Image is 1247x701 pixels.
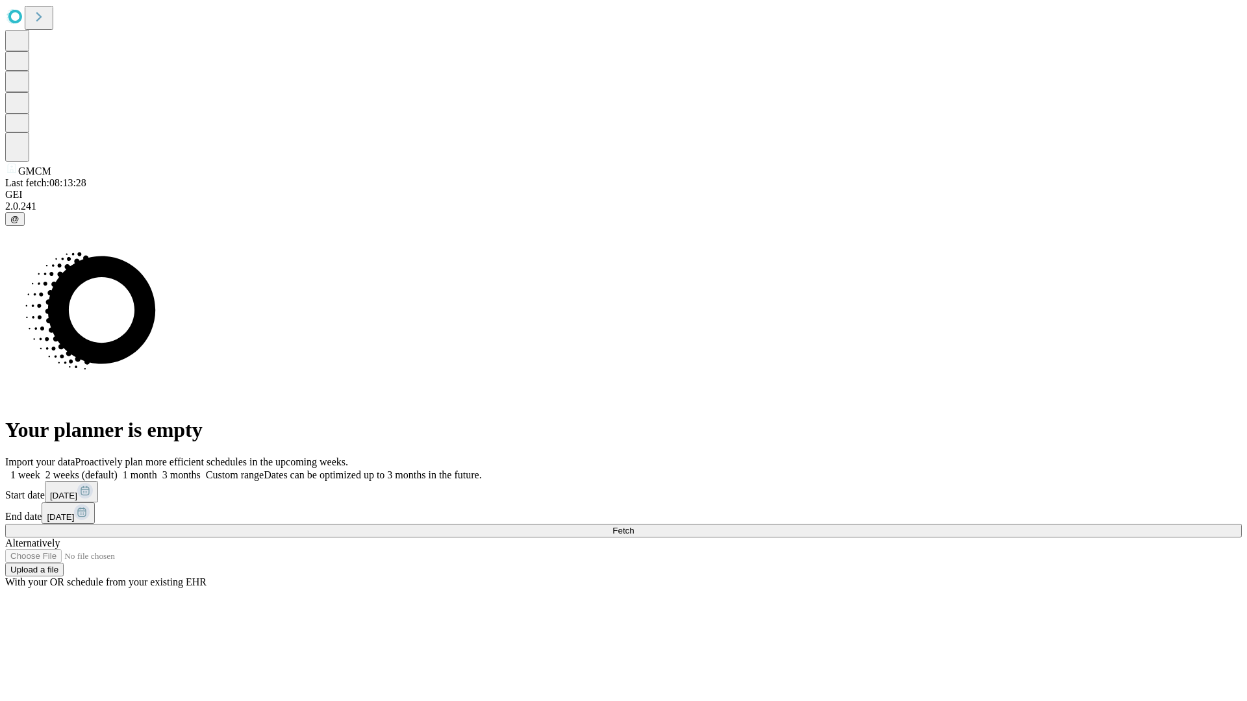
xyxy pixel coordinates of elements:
[5,481,1242,502] div: Start date
[5,418,1242,442] h1: Your planner is empty
[5,456,75,467] span: Import your data
[264,469,481,480] span: Dates can be optimized up to 3 months in the future.
[18,166,51,177] span: GMCM
[612,526,634,535] span: Fetch
[50,491,77,500] span: [DATE]
[5,212,25,226] button: @
[206,469,264,480] span: Custom range
[10,214,19,224] span: @
[162,469,201,480] span: 3 months
[5,177,86,188] span: Last fetch: 08:13:28
[5,201,1242,212] div: 2.0.241
[5,189,1242,201] div: GEI
[5,563,64,576] button: Upload a file
[123,469,157,480] span: 1 month
[45,481,98,502] button: [DATE]
[5,537,60,548] span: Alternatively
[10,469,40,480] span: 1 week
[5,502,1242,524] div: End date
[47,512,74,522] span: [DATE]
[5,576,207,587] span: With your OR schedule from your existing EHR
[75,456,348,467] span: Proactively plan more efficient schedules in the upcoming weeks.
[42,502,95,524] button: [DATE]
[5,524,1242,537] button: Fetch
[45,469,118,480] span: 2 weeks (default)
